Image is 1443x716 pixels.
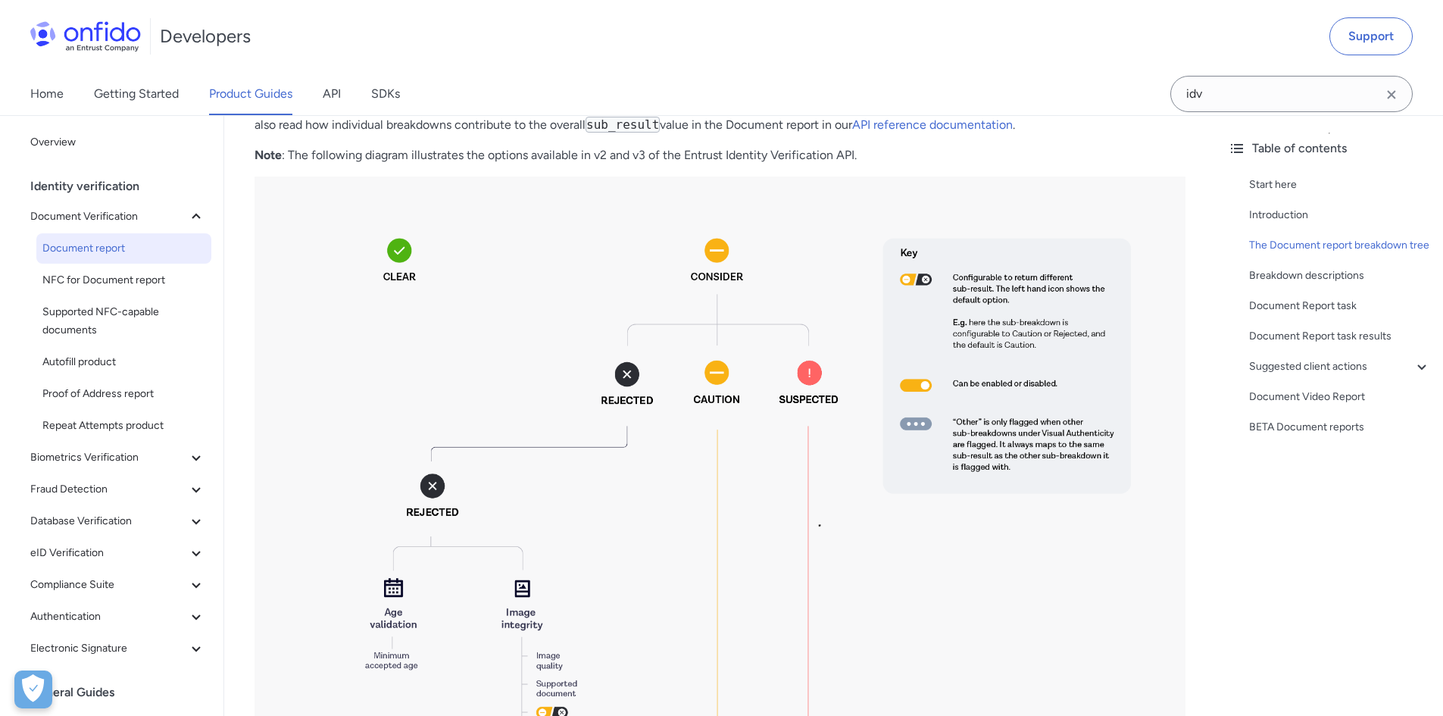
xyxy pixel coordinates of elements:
a: Breakdown descriptions [1249,267,1431,285]
button: Open Preferences [14,671,52,708]
img: Onfido Logo [30,21,141,52]
a: Supported NFC-capable documents [36,297,211,345]
span: Authentication [30,608,187,626]
span: Autofill product [42,353,205,371]
a: Introduction [1249,206,1431,224]
span: Overview [30,133,205,152]
div: Table of contents [1228,139,1431,158]
code: sub_result [586,117,660,133]
div: Cookie Preferences [14,671,52,708]
a: SDKs [371,73,400,115]
a: Getting Started [94,73,179,115]
button: Database Verification [24,506,211,536]
input: Onfido search input field [1170,76,1413,112]
a: Start here [1249,176,1431,194]
span: Supported NFC-capable documents [42,303,205,339]
a: Proof of Address report [36,379,211,409]
a: Suggested client actions [1249,358,1431,376]
a: Document Video Report [1249,388,1431,406]
span: Biometrics Verification [30,449,187,467]
span: eID Verification [30,544,187,562]
a: Overview [24,127,211,158]
a: NFC for Document report [36,265,211,295]
a: Autofill product [36,347,211,377]
a: Document Report task results [1249,327,1431,345]
a: Document report [36,233,211,264]
button: Biometrics Verification [24,442,211,473]
button: Fraud Detection [24,474,211,505]
span: Document report [42,239,205,258]
span: Electronic Signature [30,639,187,658]
div: General Guides [30,677,217,708]
button: Document Verification [24,202,211,232]
span: Database Verification [30,512,187,530]
span: Proof of Address report [42,385,205,403]
a: BETA Document reports [1249,418,1431,436]
button: Electronic Signature [24,633,211,664]
a: Home [30,73,64,115]
a: Product Guides [209,73,292,115]
span: Document Verification [30,208,187,226]
span: Compliance Suite [30,576,187,594]
a: Repeat Attempts product [36,411,211,441]
button: eID Verification [24,538,211,568]
span: NFC for Document report [42,271,205,289]
a: Support [1329,17,1413,55]
svg: Clear search field button [1382,86,1401,104]
a: API [323,73,341,115]
p: : The following diagram illustrates the options available in v2 and v3 of the Entrust Identity Ve... [255,146,1185,164]
a: The Document report breakdown tree [1249,236,1431,255]
a: API reference documentation [852,117,1013,132]
button: Compliance Suite [24,570,211,600]
a: Document Report task [1249,297,1431,315]
span: Repeat Attempts product [42,417,205,435]
span: Fraud Detection [30,480,187,499]
strong: Note [255,148,282,162]
div: Identity verification [30,171,217,202]
button: Authentication [24,602,211,632]
h1: Developers [160,24,251,48]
